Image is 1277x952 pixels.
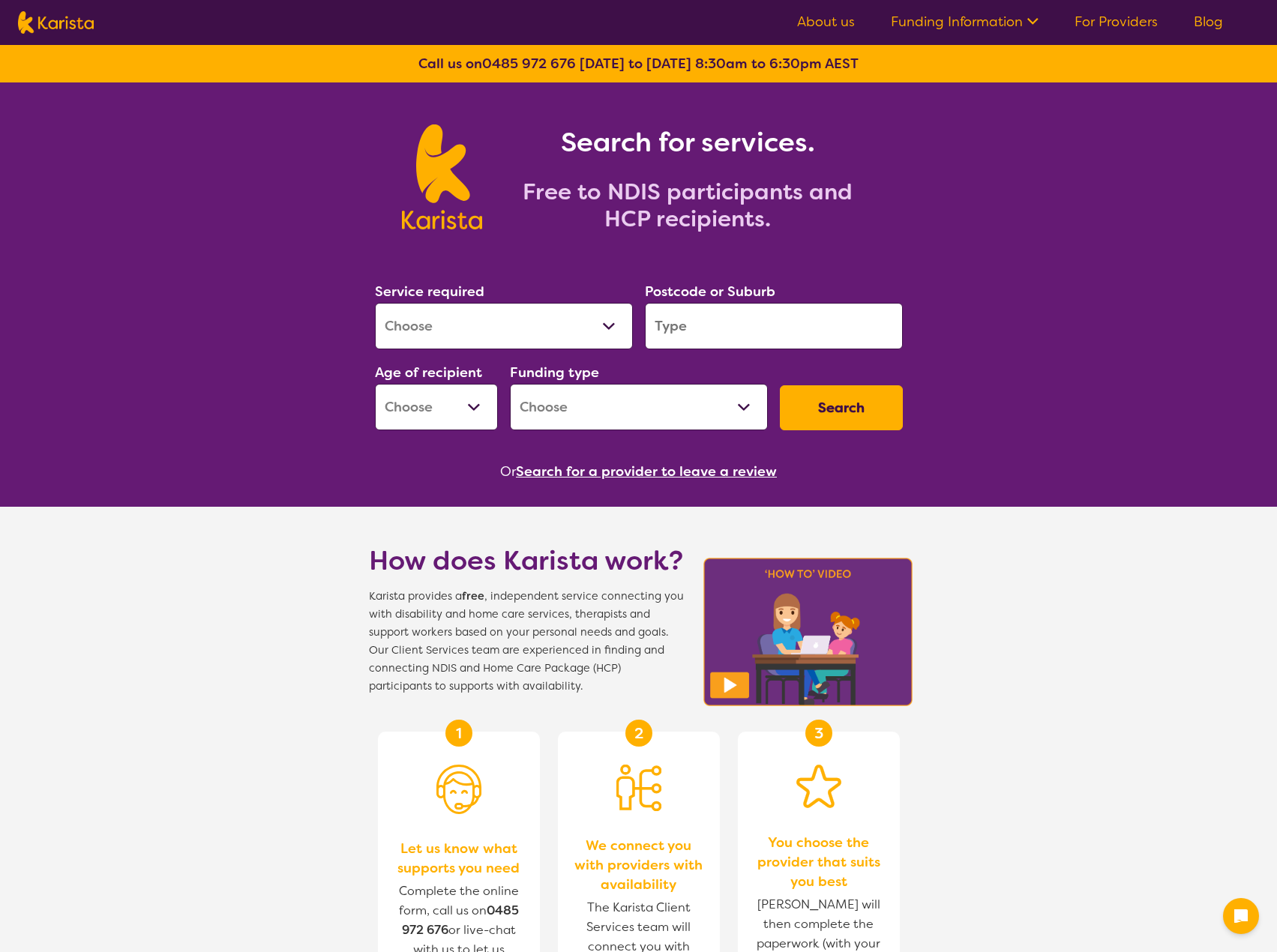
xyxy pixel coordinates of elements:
[645,303,903,349] input: Type
[780,385,903,430] button: Search
[516,460,777,483] button: Search for a provider to leave a review
[369,543,684,579] h1: How does Karista work?
[402,124,482,229] img: Karista logo
[645,283,775,301] label: Postcode or Suburb
[500,178,875,232] h2: Free to NDIS participants and HCP recipients.
[18,11,94,34] img: Karista logo
[891,13,1039,31] a: Funding Information
[418,55,859,73] b: Call us on [DATE] to [DATE] 8:30am to 6:30pm AEST
[462,589,484,603] b: free
[573,836,705,894] span: We connect you with providers with availability
[445,720,472,747] div: 1
[510,364,599,382] label: Funding type
[500,124,875,160] h1: Search for services.
[1075,13,1158,31] a: For Providers
[699,553,918,711] img: Karista video
[436,765,481,814] img: Person with headset icon
[797,13,855,31] a: About us
[805,720,832,747] div: 3
[1194,13,1223,31] a: Blog
[375,283,484,301] label: Service required
[393,839,525,878] span: Let us know what supports you need
[500,460,516,483] span: Or
[369,588,684,696] span: Karista provides a , independent service connecting you with disability and home care services, t...
[753,833,885,891] span: You choose the provider that suits you best
[375,364,482,382] label: Age of recipient
[625,720,652,747] div: 2
[796,765,841,808] img: Star icon
[616,765,661,811] img: Person being matched to services icon
[482,55,576,73] a: 0485 972 676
